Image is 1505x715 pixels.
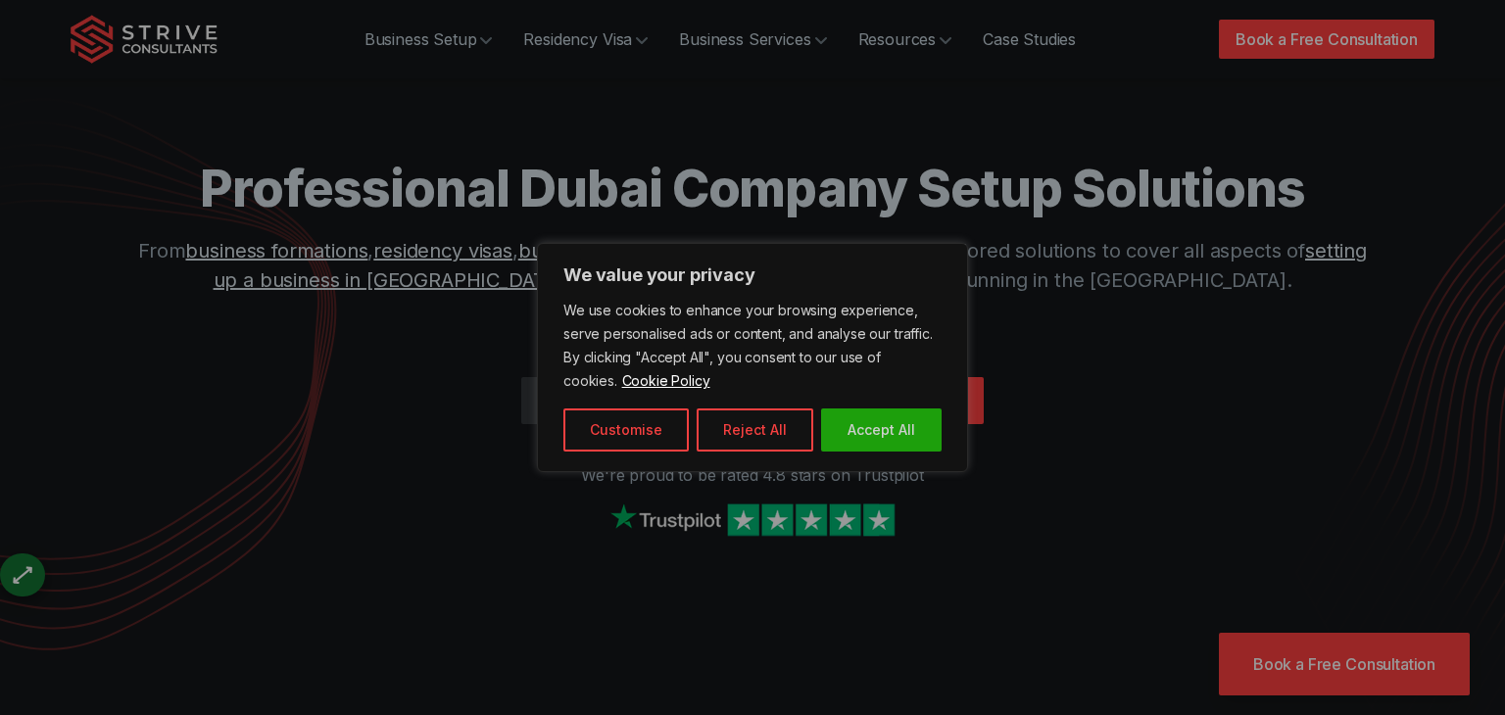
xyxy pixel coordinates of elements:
[697,408,813,452] button: Reject All
[563,263,942,287] p: We value your privacy
[563,408,689,452] button: Customise
[537,243,968,472] div: We value your privacy
[821,408,942,452] button: Accept All
[563,299,942,393] p: We use cookies to enhance your browsing experience, serve personalised ads or content, and analys...
[621,371,711,390] a: Cookie Policy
